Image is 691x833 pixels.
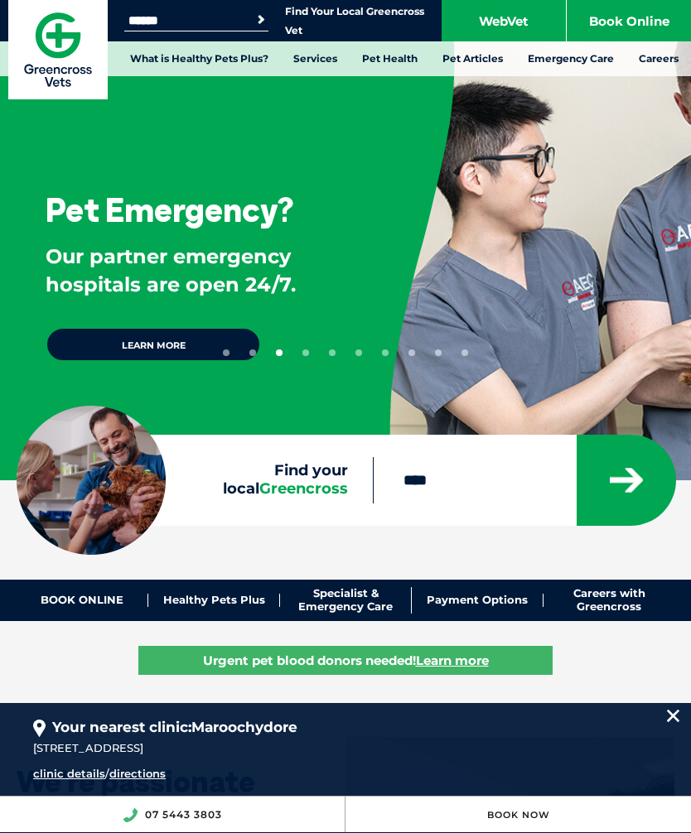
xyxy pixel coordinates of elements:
div: [STREET_ADDRESS] [33,739,658,758]
img: location_close.svg [667,710,679,722]
button: 5 of 10 [329,349,336,356]
a: clinic details [33,767,105,780]
a: Healthy Pets Plus [148,594,280,607]
button: 1 of 10 [223,349,230,356]
a: Pet Health [350,41,430,76]
div: Your nearest clinic: [33,703,658,739]
h3: Pet Emergency? [46,193,294,226]
img: location_phone.svg [123,808,138,822]
a: Services [281,41,350,76]
img: location_pin.svg [33,720,46,738]
a: Pet Articles [430,41,515,76]
a: Find Your Local Greencross Vet [285,5,424,37]
a: BOOK ONLINE [17,594,148,607]
div: / [33,765,408,783]
p: Our partner emergency hospitals are open 24/7. [46,243,336,298]
span: Greencross [259,479,348,498]
button: 8 of 10 [408,349,415,356]
button: 6 of 10 [355,349,362,356]
a: Careers with Greencross [544,587,674,613]
button: Search [253,12,269,28]
a: Learn more [46,327,261,362]
a: Urgent pet blood donors needed!Learn more [138,646,553,675]
button: 4 of 10 [302,349,309,356]
button: 10 of 10 [461,349,468,356]
button: 2 of 10 [249,349,256,356]
a: Book Now [487,809,550,821]
button: 7 of 10 [382,349,389,356]
u: Learn more [416,652,489,668]
span: Maroochydore [191,719,297,735]
a: Payment Options [412,594,544,607]
button: 9 of 10 [435,349,442,356]
a: Careers [626,41,691,76]
a: Specialist & Emergency Care [280,587,412,613]
a: directions [109,767,166,780]
button: 3 of 10 [276,349,283,356]
a: What is Healthy Pets Plus? [118,41,281,76]
a: Emergency Care [515,41,626,76]
a: 07 5443 3803 [145,808,222,821]
label: Find your local [17,462,373,498]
